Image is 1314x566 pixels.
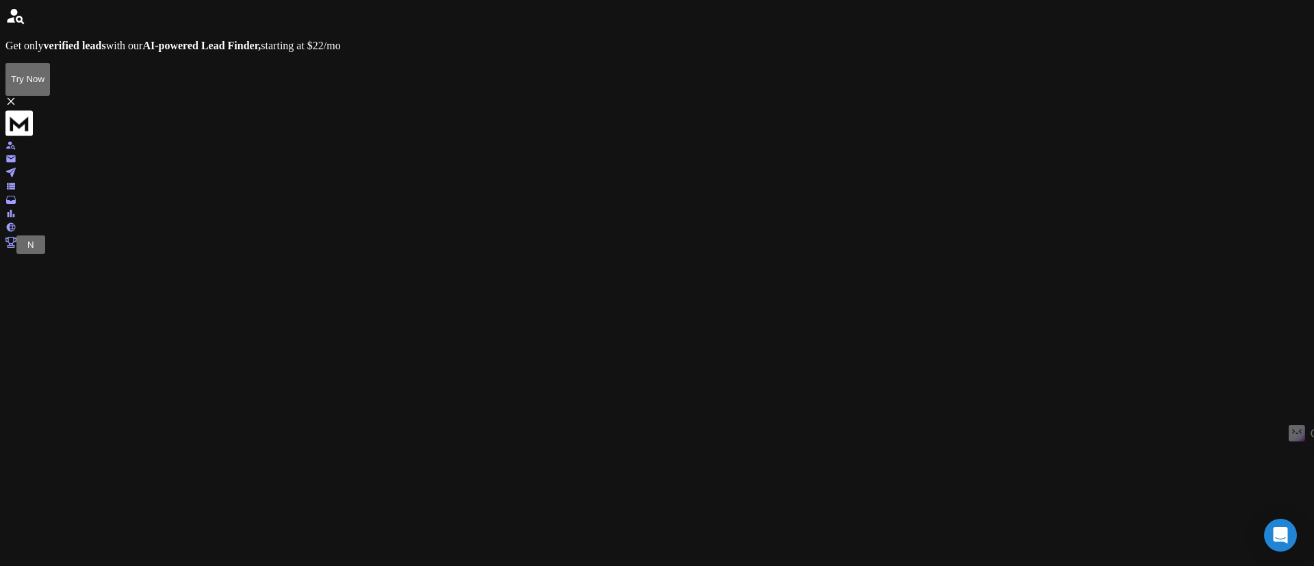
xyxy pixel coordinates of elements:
div: Open Intercom Messenger [1264,519,1297,552]
strong: AI-powered Lead Finder, [142,40,261,51]
span: N [27,240,34,250]
strong: verified leads [44,40,106,51]
button: N [22,237,40,252]
button: Try Now [5,63,50,96]
p: Get only with our starting at $22/mo [5,40,1309,52]
img: logo [5,110,33,137]
button: N [16,235,45,254]
p: Try Now [11,74,44,84]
